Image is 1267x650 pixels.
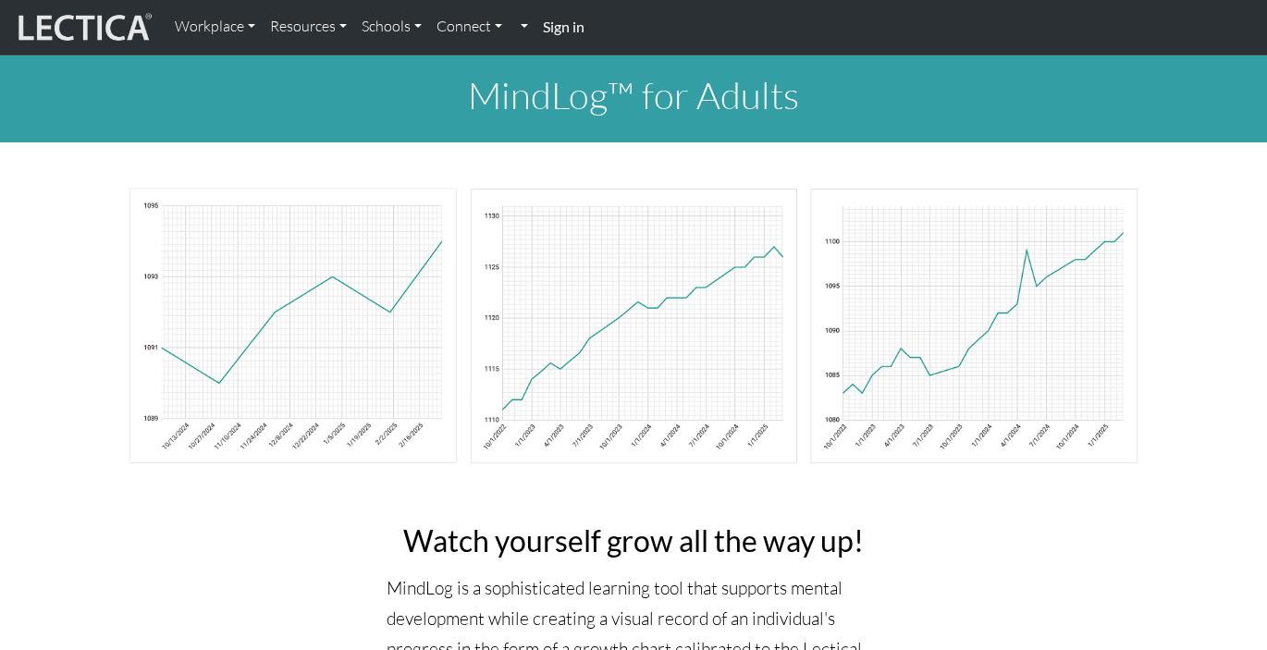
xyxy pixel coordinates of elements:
[167,7,263,46] a: Workplace
[263,7,354,46] a: Resources
[14,10,153,45] img: lecticalive
[354,7,429,46] a: Schools
[129,187,1138,464] img: mindlog-chart-banner-adult.png
[117,73,1150,117] h1: MindLog™ for Adults
[535,7,592,47] a: Sign in
[429,7,510,46] a: Connect
[543,18,584,35] strong: Sign in
[387,523,880,558] h2: Watch yourself grow all the way up!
